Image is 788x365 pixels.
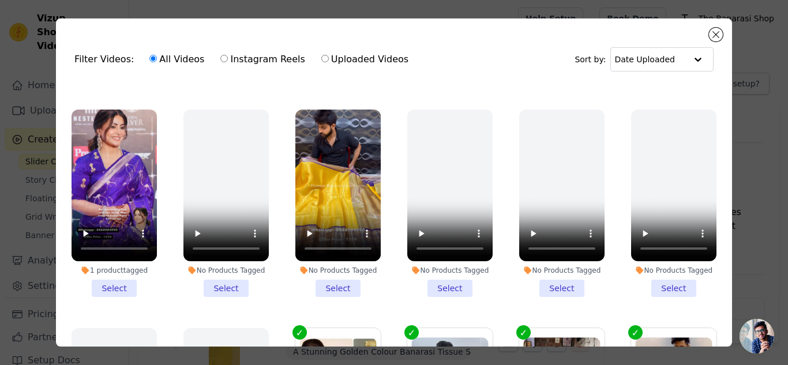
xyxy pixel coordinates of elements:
div: No Products Tagged [295,266,381,275]
div: Filter Videos: [74,46,415,73]
a: Open chat [740,319,774,353]
div: No Products Tagged [519,266,605,275]
div: Sort by: [575,47,714,72]
div: No Products Tagged [631,266,716,275]
div: No Products Tagged [407,266,493,275]
label: Uploaded Videos [321,52,409,67]
label: Instagram Reels [220,52,305,67]
label: All Videos [149,52,205,67]
div: No Products Tagged [183,266,269,275]
button: Close modal [709,28,723,42]
div: 1 product tagged [72,266,157,275]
